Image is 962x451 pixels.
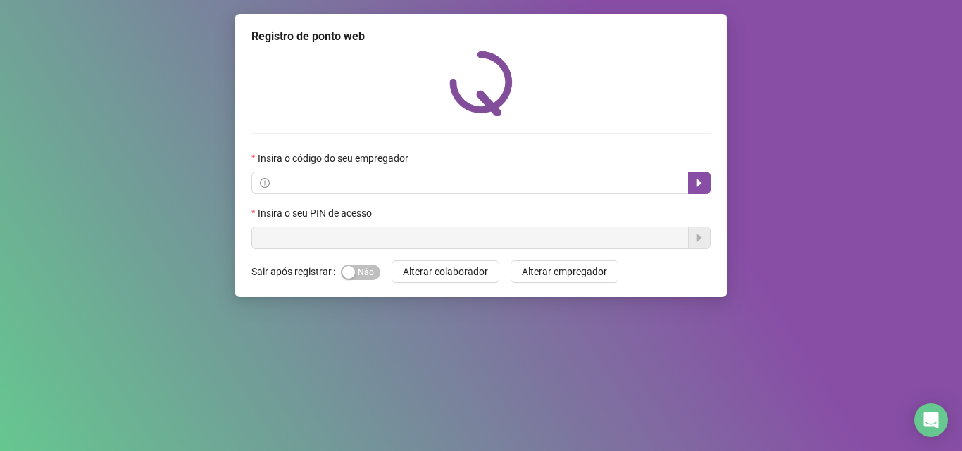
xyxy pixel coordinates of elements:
span: info-circle [260,178,270,188]
img: QRPoint [449,51,513,116]
button: Alterar colaborador [392,260,499,283]
div: Registro de ponto web [251,28,711,45]
button: Alterar empregador [511,260,618,283]
span: caret-right [694,177,705,189]
div: Open Intercom Messenger [914,403,948,437]
label: Insira o seu PIN de acesso [251,205,381,221]
label: Sair após registrar [251,260,341,283]
span: Alterar empregador [522,264,607,279]
span: Alterar colaborador [403,264,488,279]
label: Insira o código do seu empregador [251,151,418,166]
